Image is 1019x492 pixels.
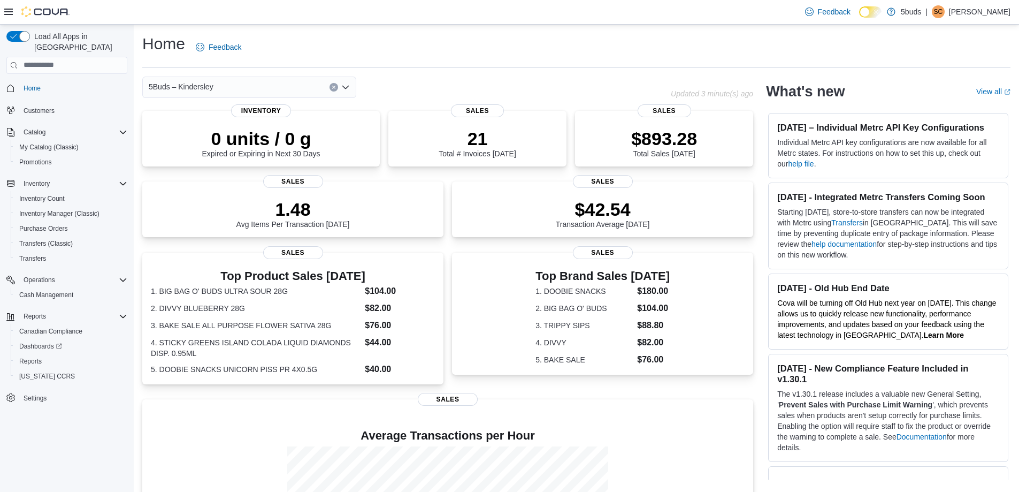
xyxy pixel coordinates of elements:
[19,224,68,233] span: Purchase Orders
[19,104,59,117] a: Customers
[19,126,50,139] button: Catalog
[24,276,55,284] span: Operations
[19,143,79,152] span: My Catalog (Classic)
[15,340,66,353] a: Dashboards
[24,394,47,403] span: Settings
[15,237,77,250] a: Transfers (Classic)
[2,390,132,406] button: Settings
[777,389,999,453] p: The v1.30.1 release includes a valuable new General Setting, ' ', which prevents sales when produ...
[535,320,633,331] dt: 3. TRIPPY SIPS
[2,273,132,287] button: Operations
[2,176,132,191] button: Inventory
[365,336,435,349] dd: $44.00
[15,207,127,220] span: Inventory Manager (Classic)
[19,372,75,381] span: [US_STATE] CCRS
[6,76,127,434] nav: Complex example
[149,80,213,93] span: 5Buds – Kindersley
[2,102,132,118] button: Customers
[535,286,633,297] dt: 1. DOOBIE SNACKS
[15,222,72,235] a: Purchase Orders
[365,302,435,315] dd: $82.00
[801,1,855,22] a: Feedback
[151,286,361,297] dt: 1. BIG BAG O' BUDS ULTRA SOUR 28G
[365,363,435,376] dd: $40.00
[30,31,127,52] span: Load All Apps in [GEOGRAPHIC_DATA]
[231,104,291,117] span: Inventory
[15,141,83,154] a: My Catalog (Classic)
[556,199,650,229] div: Transaction Average [DATE]
[15,355,46,368] a: Reports
[365,319,435,332] dd: $76.00
[19,291,73,299] span: Cash Management
[573,246,633,259] span: Sales
[766,83,845,100] h2: What's new
[151,429,745,442] h4: Average Transactions per Hour
[535,337,633,348] dt: 4. DIVVY
[637,285,670,298] dd: $180.00
[209,42,241,52] span: Feedback
[777,137,999,169] p: Individual Metrc API key configurations are now available for all Metrc states. For instructions ...
[451,104,504,117] span: Sales
[976,87,1010,96] a: View allExternal link
[631,128,697,158] div: Total Sales [DATE]
[631,128,697,149] p: $893.28
[151,337,361,359] dt: 4. STICKY GREENS ISLAND COLADA LIQUID DIAMONDS DISP. 0.95ML
[638,104,691,117] span: Sales
[535,303,633,314] dt: 2. BIG BAG O' BUDS
[811,240,877,248] a: help documentation
[11,155,132,170] button: Promotions
[19,194,65,203] span: Inventory Count
[925,5,928,18] p: |
[19,177,127,190] span: Inventory
[15,289,78,301] a: Cash Management
[24,179,50,188] span: Inventory
[191,36,246,58] a: Feedback
[788,160,814,168] a: help file
[11,206,132,221] button: Inventory Manager (Classic)
[556,199,650,220] p: $42.54
[637,302,670,315] dd: $104.00
[19,342,62,351] span: Dashboards
[934,5,943,18] span: SC
[15,207,104,220] a: Inventory Manager (Classic)
[365,285,435,298] dd: $104.00
[901,5,921,18] p: 5buds
[897,433,947,441] a: Documentation
[330,83,338,92] button: Clear input
[15,237,127,250] span: Transfers (Classic)
[932,5,945,18] div: Samantha Campbell
[151,303,361,314] dt: 2. DIVVY BLUEBERRY 28G
[777,122,999,133] h3: [DATE] – Individual Metrc API Key Configurations
[15,156,56,169] a: Promotions
[15,141,127,154] span: My Catalog (Classic)
[2,125,132,140] button: Catalog
[15,355,127,368] span: Reports
[439,128,516,158] div: Total # Invoices [DATE]
[777,192,999,202] h3: [DATE] - Integrated Metrc Transfers Coming Soon
[777,363,999,384] h3: [DATE] - New Compliance Feature Included in v1.30.1
[777,283,999,293] h3: [DATE] - Old Hub End Date
[19,103,127,117] span: Customers
[11,236,132,251] button: Transfers (Classic)
[924,331,964,339] a: Learn More
[637,353,670,366] dd: $76.00
[19,327,82,336] span: Canadian Compliance
[11,191,132,206] button: Inventory Count
[11,339,132,354] a: Dashboards
[24,312,46,321] span: Reports
[19,177,54,190] button: Inventory
[19,209,99,218] span: Inventory Manager (Classic)
[151,364,361,375] dt: 5. DOOBIE SNACKS UNICORN PISS PR 4X0.5G
[15,325,127,338] span: Canadian Compliance
[19,392,51,405] a: Settings
[777,299,996,339] span: Cova will be turning off Old Hub next year on [DATE]. This change allows us to quickly release ne...
[15,192,69,205] a: Inventory Count
[15,370,79,383] a: [US_STATE] CCRS
[263,246,323,259] span: Sales
[19,274,59,286] button: Operations
[19,357,42,366] span: Reports
[671,89,753,98] p: Updated 3 minute(s) ago
[1004,89,1010,95] svg: External link
[19,310,127,323] span: Reports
